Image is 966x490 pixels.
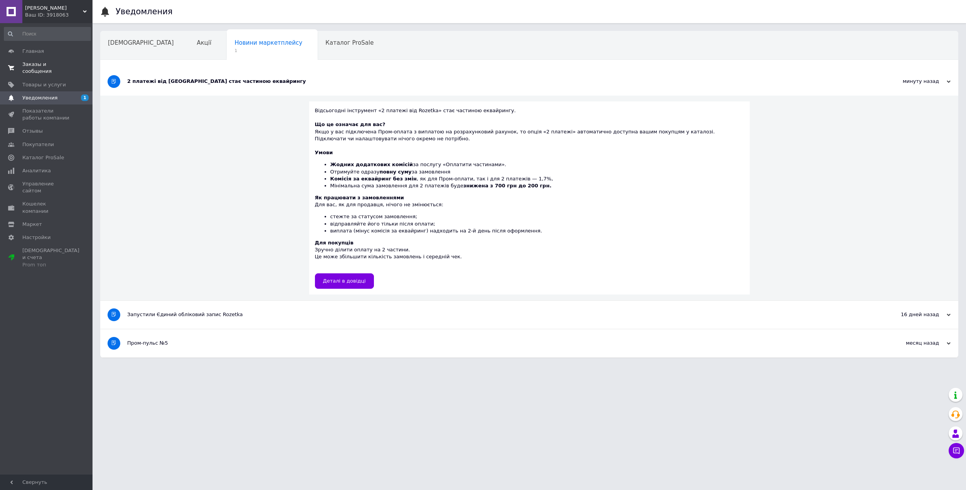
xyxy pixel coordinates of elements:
span: Настройки [22,234,50,241]
span: Кошелек компании [22,200,71,214]
span: [DEMOGRAPHIC_DATA] и счета [22,247,79,268]
h1: Уведомления [116,7,173,16]
b: повну суму [379,169,411,175]
span: Маркет [22,221,42,228]
li: Отримуйте одразу за замовлення [330,168,744,175]
b: знижена з 700 грн до 200 грн. [463,183,552,189]
div: Запустили Єдиний обліковий запис Rozetka [127,311,873,318]
span: Новини маркетплейсу [234,39,302,46]
span: 1 [234,48,302,54]
span: [DEMOGRAPHIC_DATA] [108,39,174,46]
span: Акції [197,39,212,46]
span: Каталог ProSale [22,154,64,161]
span: 1 [81,94,89,101]
span: Показатели работы компании [22,108,71,121]
span: Деталі в довідці [323,278,366,284]
span: STANISLAV [25,5,83,12]
div: Відсьогодні інструмент «2 платежі від Rozetka» стає частиною еквайрингу. [315,107,744,121]
b: Жодних додаткових комісій [330,162,413,167]
input: Поиск [4,27,91,41]
span: Аналитика [22,167,51,174]
b: Що це означає для вас? [315,121,385,127]
li: Мінімальна сума замовлення для 2 платежів буде [330,182,744,189]
span: Заказы и сообщения [22,61,71,75]
b: Комісія за еквайринг без змін [330,176,417,182]
span: Уведомления [22,94,57,101]
div: минуту назад [873,78,951,85]
div: Пром-пульс №5 [127,340,873,347]
span: Товары и услуги [22,81,66,88]
div: Prom топ [22,261,79,268]
li: відправляйте його тільки після оплати; [330,221,744,227]
span: Управление сайтом [22,180,71,194]
div: месяц назад [873,340,951,347]
span: Каталог ProSale [325,39,374,46]
b: Як працювати з замовленнями [315,195,404,200]
button: Чат с покупателем [949,443,964,458]
span: Отзывы [22,128,43,135]
span: Главная [22,48,44,55]
div: Якщо у вас підключена Пром-оплата з виплатою на розрахунковий рахунок, то опція «2 платежі» автом... [315,121,744,142]
li: стежте за статусом замовлення; [330,213,744,220]
span: Покупатели [22,141,54,148]
div: Для вас, як для продавця, нічого не змінюється: [315,194,744,234]
div: Зручно ділити оплату на 2 частини. Це може збільшити кількість замовлень і середній чек. [315,239,744,268]
li: , як для Пром-оплати, так і для 2 платежів — 1,7%, [330,175,744,182]
li: за послугу «Оплатити частинами». [330,161,744,168]
div: 2 платежі від [GEOGRAPHIC_DATA] стає частиною еквайрингу [127,78,873,85]
div: 16 дней назад [873,311,951,318]
b: Умови [315,150,333,155]
a: Деталі в довідці [315,273,374,289]
li: виплата (мінус комісія за еквайринг) надходить на 2-й день після оформлення. [330,227,744,234]
div: Ваш ID: 3918063 [25,12,93,19]
b: Для покупців [315,240,353,246]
